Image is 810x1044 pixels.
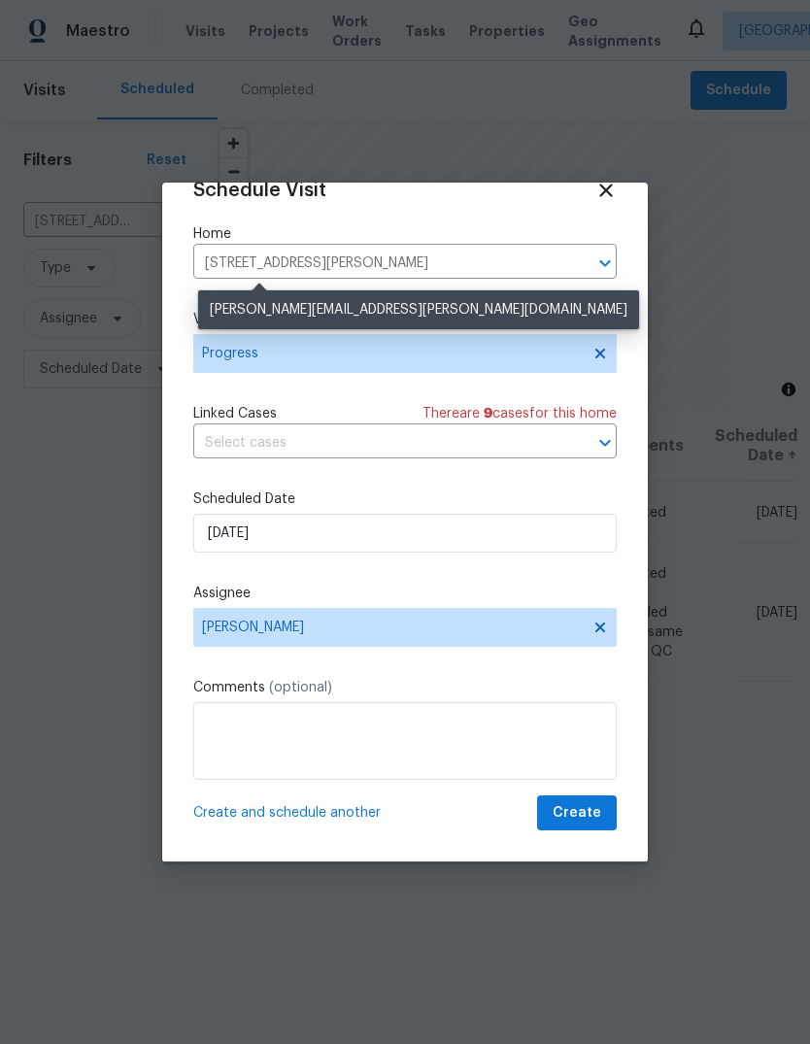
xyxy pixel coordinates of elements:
span: There are case s for this home [422,404,617,423]
button: Open [591,250,619,277]
span: Create and schedule another [193,803,381,823]
span: Schedule Visit [193,181,326,200]
label: Assignee [193,584,617,603]
input: M/D/YYYY [193,514,617,553]
span: Progress [202,344,580,363]
button: Create [537,795,617,831]
span: [PERSON_NAME] [202,620,583,635]
span: Close [595,180,617,201]
span: 9 [484,407,492,421]
label: Home [193,224,617,244]
span: Linked Cases [193,404,277,423]
input: Enter in an address [193,249,562,279]
label: Visit Type [193,310,617,329]
label: Comments [193,678,617,697]
label: Scheduled Date [193,489,617,509]
span: (optional) [269,681,332,694]
button: Open [591,429,619,456]
span: Create [553,801,601,825]
input: Select cases [193,428,562,458]
div: [PERSON_NAME][EMAIL_ADDRESS][PERSON_NAME][DOMAIN_NAME] [198,290,639,329]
